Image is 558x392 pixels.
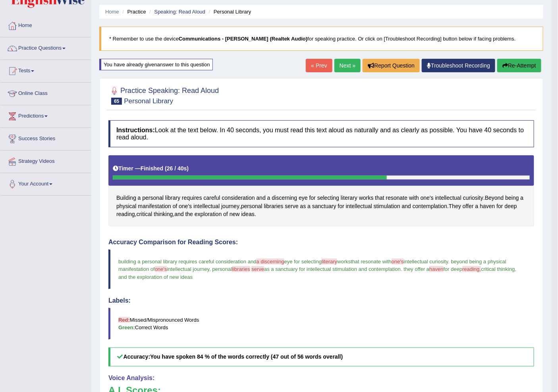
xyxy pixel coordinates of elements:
span: Click to see word definition [223,210,228,218]
span: Click to see word definition [174,210,183,218]
span: Click to see word definition [505,194,519,202]
span: Click to see word definition [272,194,297,202]
span: literary [322,259,337,265]
b: You have spoken 84 % of the words correctly (47 out of 56 words overall) [150,353,343,360]
a: Predictions [0,105,91,125]
span: serve [251,266,264,272]
span: Click to see word definition [182,194,202,202]
span: Click to see word definition [264,202,284,210]
span: and the exploration of new ideas [118,274,193,280]
a: Speaking: Read Aloud [154,9,205,15]
span: Click to see word definition [463,202,474,210]
b: Instructions: [116,127,155,133]
span: Click to see word definition [485,194,504,202]
a: Practice Questions [0,37,91,57]
h4: Accuracy Comparison for Reading Scores: [108,239,534,246]
span: Click to see word definition [375,194,384,202]
a: Online Class [0,83,91,102]
span: Click to see word definition [285,202,299,210]
span: personal [212,266,232,272]
span: for deep [444,266,463,272]
h4: Voice Analysis: [108,375,534,382]
span: intellectual journey [167,266,209,272]
span: one's [155,266,167,272]
a: Home [105,9,119,15]
span: Click to see word definition [421,194,434,202]
span: Click to see word definition [154,210,173,218]
span: Click to see word definition [317,194,339,202]
b: Green: [118,324,135,330]
span: Click to see word definition [185,210,193,218]
span: Click to see word definition [241,202,263,210]
span: libraries [232,266,250,272]
span: Click to see word definition [475,202,479,210]
a: Success Stories [0,128,91,148]
span: Click to see word definition [257,194,266,202]
span: , [209,266,211,272]
span: building a personal library requires careful consideration and [118,259,257,265]
span: Click to see word definition [312,202,336,210]
span: eye for selecting [284,259,322,265]
button: Re-Attempt [497,59,541,72]
b: ( [165,165,167,172]
span: Click to see word definition [505,202,517,210]
span: Click to see word definition [299,194,308,202]
span: Click to see word definition [204,194,220,202]
span: Click to see word definition [222,194,255,202]
span: Click to see word definition [346,202,372,210]
b: ) [187,165,189,172]
span: Click to see word definition [338,202,344,210]
span: Click to see word definition [138,202,171,210]
a: Next » [334,59,361,72]
span: reading, [462,266,481,272]
span: they offer a [404,266,429,272]
a: « Prev [306,59,332,72]
span: Click to see word definition [449,202,461,210]
span: Click to see word definition [116,194,136,202]
span: Click to see word definition [142,194,164,202]
b: Finished [141,165,164,172]
span: Click to see word definition [241,210,254,218]
span: Click to see word definition [116,202,137,210]
li: Practice [120,8,146,15]
h4: Look at the text below. In 40 seconds, you must read this text aloud as naturally and as clearly ... [108,120,534,147]
span: Click to see word definition [230,210,240,218]
span: Click to see word definition [496,202,503,210]
h5: Accuracy: [108,348,534,366]
li: Personal Library [207,8,251,15]
div: . , . , , . [108,155,534,226]
span: Click to see word definition [165,194,180,202]
span: Click to see word definition [413,202,447,210]
span: Click to see word definition [521,194,524,202]
span: Click to see word definition [480,202,495,210]
span: Click to see word definition [309,194,316,202]
span: Click to see word definition [300,202,306,210]
span: Click to see word definition [409,194,419,202]
span: Click to see word definition [267,194,270,202]
span: Click to see word definition [402,202,411,210]
span: , [515,266,517,272]
a: Strategy Videos [0,151,91,170]
span: as a sanctuary for intellectual stimulation and contemplation [264,266,401,272]
span: Click to see word definition [195,210,222,218]
span: Click to see word definition [221,202,239,210]
span: 65 [111,98,122,105]
b: Communications - [PERSON_NAME] (Realtek Audio) [179,36,308,42]
span: . [448,259,450,265]
span: . [401,266,402,272]
span: Click to see word definition [193,202,220,210]
a: Home [0,15,91,35]
span: one's [392,259,404,265]
span: Click to see word definition [173,202,178,210]
span: haven [429,266,443,272]
blockquote: Missed/Mispronounced Words Correct Words [108,308,534,340]
span: works [337,259,351,265]
span: Click to see word definition [374,202,400,210]
h2: Practice Speaking: Read Aloud [108,85,219,105]
span: a discerning [257,259,284,265]
a: Troubleshoot Recording [422,59,495,72]
blockquote: * Remember to use the device for speaking practice. Or click on [Troubleshoot Recording] button b... [99,27,543,51]
span: Click to see word definition [137,210,153,218]
span: Click to see word definition [307,202,311,210]
span: Click to see word definition [138,194,141,202]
